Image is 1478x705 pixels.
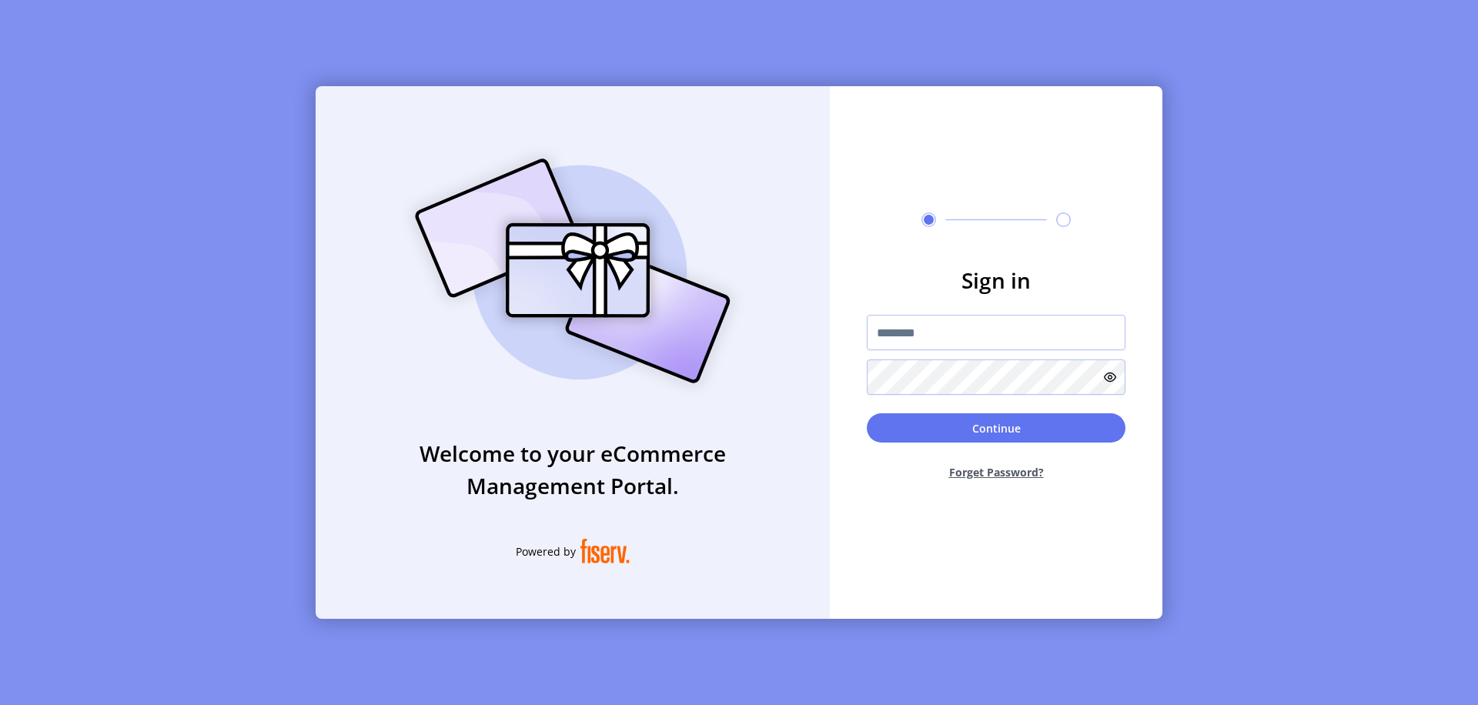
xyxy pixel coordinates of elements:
[867,264,1125,296] h3: Sign in
[516,543,576,560] span: Powered by
[316,437,830,502] h3: Welcome to your eCommerce Management Portal.
[867,413,1125,443] button: Continue
[392,142,754,400] img: card_Illustration.svg
[867,452,1125,493] button: Forget Password?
